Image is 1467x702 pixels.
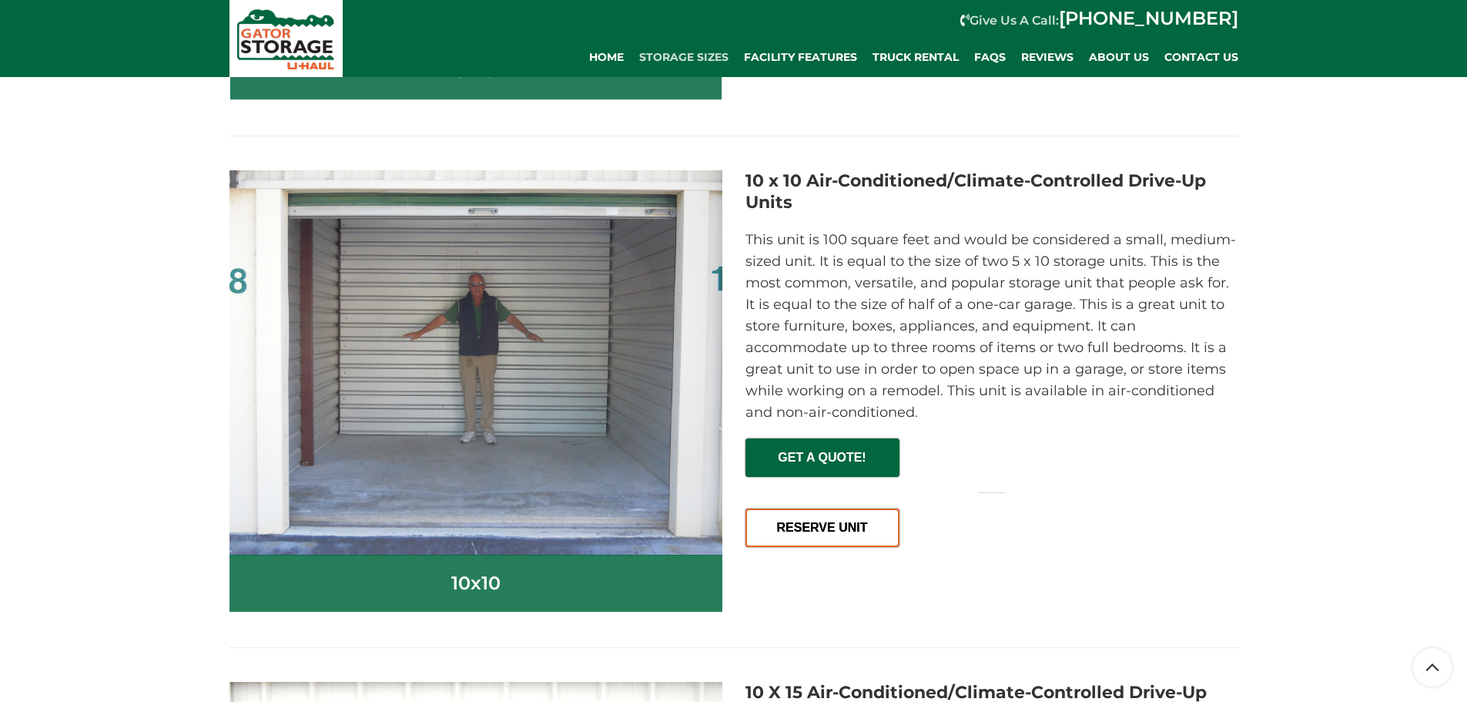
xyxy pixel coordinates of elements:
[1021,51,1073,64] span: REVIEWS
[1081,42,1157,73] a: About Us
[631,42,736,73] a: Storage Sizes
[581,42,631,73] a: Home
[744,51,857,64] span: Facility Features
[1164,51,1238,64] span: Contact Us
[639,51,728,64] span: Storage Sizes
[1089,51,1149,64] span: About Us
[736,42,865,73] a: Facility Features
[974,51,1006,64] span: FAQs
[865,42,966,73] a: Truck Rental
[1059,7,1238,29] a: [PHONE_NUMBER]
[966,42,1013,73] a: FAQs
[1157,42,1246,73] a: Contact Us
[745,170,1238,213] h3: 10 x 10 Air-Conditioned/Climate-Controlled Drive-Up Units
[747,440,898,464] span: GET A QUOTE!
[589,51,624,64] span: Home
[970,13,1238,28] strong: Give Us A Call:
[745,438,899,477] a: GET A QUOTE!
[745,229,1238,423] p: This unit is 100 square feet and would be considered a small, medium-sized unit. It is equal to t...
[350,42,1246,73] div: Main navigation
[747,510,898,534] span: RESERVE UNIT
[1013,42,1081,73] a: REVIEWS
[1413,648,1452,687] a: Scroll to top button
[229,170,722,556] img: 10-x-10-XX-1resize
[745,509,899,547] a: RESERVE UNIT
[872,51,959,64] span: Truck Rental
[229,555,722,612] h2: 10x10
